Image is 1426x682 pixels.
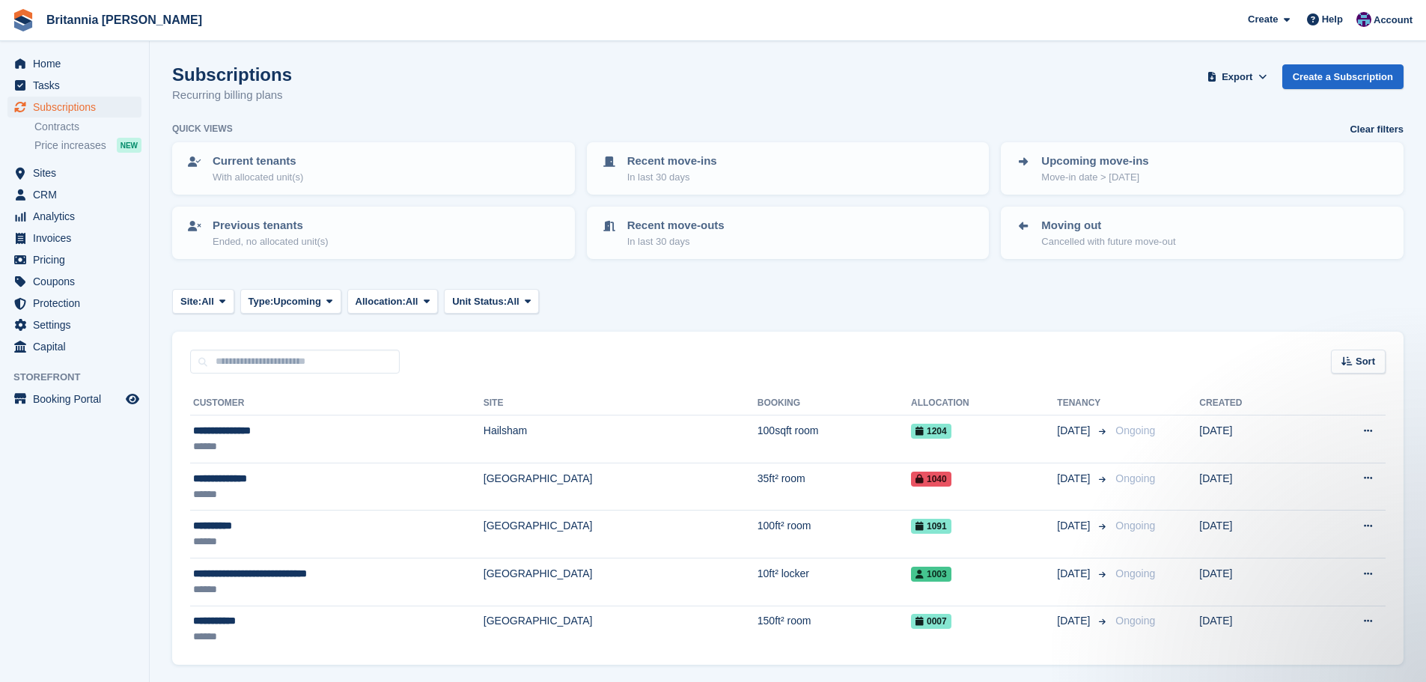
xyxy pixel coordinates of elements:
[627,234,725,249] p: In last 30 days
[213,170,303,185] p: With allocated unit(s)
[33,249,123,270] span: Pricing
[911,519,951,534] span: 1091
[1057,423,1093,439] span: [DATE]
[117,138,141,153] div: NEW
[1222,70,1252,85] span: Export
[347,289,439,314] button: Allocation: All
[213,153,303,170] p: Current tenants
[213,217,329,234] p: Previous tenants
[172,64,292,85] h1: Subscriptions
[1199,606,1306,653] td: [DATE]
[33,97,123,118] span: Subscriptions
[1115,472,1155,484] span: Ongoing
[1041,217,1175,234] p: Moving out
[240,289,341,314] button: Type: Upcoming
[174,144,573,193] a: Current tenants With allocated unit(s)
[588,144,988,193] a: Recent move-ins In last 30 days
[190,392,484,415] th: Customer
[1282,64,1404,89] a: Create a Subscription
[1057,471,1093,487] span: [DATE]
[7,206,141,227] a: menu
[452,294,507,309] span: Unit Status:
[1115,615,1155,627] span: Ongoing
[1199,392,1306,415] th: Created
[1204,64,1270,89] button: Export
[7,293,141,314] a: menu
[1115,424,1155,436] span: Ongoing
[1374,13,1413,28] span: Account
[1002,208,1402,258] a: Moving out Cancelled with future move-out
[758,463,911,511] td: 35ft² room
[249,294,274,309] span: Type:
[7,389,141,409] a: menu
[33,75,123,96] span: Tasks
[7,336,141,357] a: menu
[174,208,573,258] a: Previous tenants Ended, no allocated unit(s)
[273,294,321,309] span: Upcoming
[7,249,141,270] a: menu
[213,234,329,249] p: Ended, no allocated unit(s)
[7,228,141,249] a: menu
[172,289,234,314] button: Site: All
[484,606,758,653] td: [GEOGRAPHIC_DATA]
[1322,12,1343,27] span: Help
[484,463,758,511] td: [GEOGRAPHIC_DATA]
[7,162,141,183] a: menu
[33,314,123,335] span: Settings
[911,472,951,487] span: 1040
[1057,566,1093,582] span: [DATE]
[1356,354,1375,369] span: Sort
[33,162,123,183] span: Sites
[1115,520,1155,532] span: Ongoing
[911,567,951,582] span: 1003
[758,392,911,415] th: Booking
[484,511,758,558] td: [GEOGRAPHIC_DATA]
[40,7,208,32] a: Britannia [PERSON_NAME]
[1199,558,1306,606] td: [DATE]
[1057,518,1093,534] span: [DATE]
[33,228,123,249] span: Invoices
[33,206,123,227] span: Analytics
[588,208,988,258] a: Recent move-outs In last 30 days
[1356,12,1371,27] img: Becca Clark
[33,184,123,205] span: CRM
[33,53,123,74] span: Home
[627,217,725,234] p: Recent move-outs
[33,336,123,357] span: Capital
[7,75,141,96] a: menu
[758,558,911,606] td: 10ft² locker
[172,122,233,136] h6: Quick views
[1041,170,1148,185] p: Move-in date > [DATE]
[484,415,758,463] td: Hailsham
[484,558,758,606] td: [GEOGRAPHIC_DATA]
[1041,234,1175,249] p: Cancelled with future move-out
[33,389,123,409] span: Booking Portal
[484,392,758,415] th: Site
[758,415,911,463] td: 100sqft room
[356,294,406,309] span: Allocation:
[34,138,106,153] span: Price increases
[758,511,911,558] td: 100ft² room
[7,184,141,205] a: menu
[911,424,951,439] span: 1204
[1199,463,1306,511] td: [DATE]
[444,289,539,314] button: Unit Status: All
[7,53,141,74] a: menu
[627,153,717,170] p: Recent move-ins
[7,314,141,335] a: menu
[34,120,141,134] a: Contracts
[627,170,717,185] p: In last 30 days
[1350,122,1404,137] a: Clear filters
[33,271,123,292] span: Coupons
[406,294,418,309] span: All
[1199,511,1306,558] td: [DATE]
[12,9,34,31] img: stora-icon-8386f47178a22dfd0bd8f6a31ec36ba5ce8667c1dd55bd0f319d3a0aa187defe.svg
[33,293,123,314] span: Protection
[7,97,141,118] a: menu
[507,294,519,309] span: All
[758,606,911,653] td: 150ft² room
[1057,613,1093,629] span: [DATE]
[1199,415,1306,463] td: [DATE]
[1057,392,1109,415] th: Tenancy
[7,271,141,292] a: menu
